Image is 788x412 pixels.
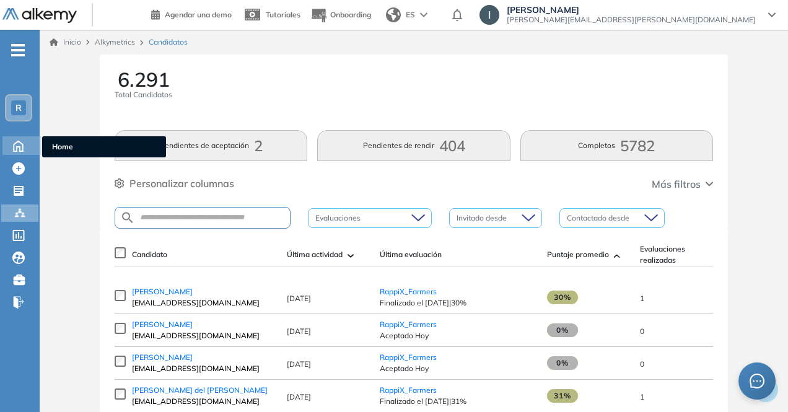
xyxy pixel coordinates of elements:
[95,37,135,46] span: Alkymetrics
[547,291,578,304] span: 30%
[115,130,307,161] button: Pendientes de aceptación2
[380,330,535,341] span: Aceptado Hoy
[120,210,135,226] img: SEARCH_ALT
[287,359,311,369] span: [DATE]
[386,7,401,22] img: world
[132,297,274,309] span: [EMAIL_ADDRESS][DOMAIN_NAME]
[50,37,81,48] a: Inicio
[380,396,535,407] span: Finalizado el [DATE] | 31%
[151,6,232,21] a: Agendar una demo
[132,319,274,330] a: [PERSON_NAME]
[132,330,274,341] span: [EMAIL_ADDRESS][DOMAIN_NAME]
[547,249,609,260] span: Puntaje promedio
[348,254,354,258] img: [missing "en.ARROW_ALT" translation]
[132,396,274,407] span: [EMAIL_ADDRESS][DOMAIN_NAME]
[132,352,274,363] a: [PERSON_NAME]
[330,10,371,19] span: Onboarding
[420,12,427,17] img: arrow
[547,323,578,337] span: 0%
[520,130,713,161] button: Completos5782
[507,15,756,25] span: [PERSON_NAME][EMAIL_ADDRESS][PERSON_NAME][DOMAIN_NAME]
[380,320,437,329] a: RappiX_Farmers
[132,320,193,329] span: [PERSON_NAME]
[640,327,644,336] span: 0
[132,385,274,396] a: [PERSON_NAME] del [PERSON_NAME]
[132,287,193,296] span: [PERSON_NAME]
[640,392,644,401] span: 1
[132,249,167,260] span: Candidato
[640,294,644,303] span: 1
[380,287,437,296] a: RappiX_Farmers
[380,363,535,374] span: Aceptado Hoy
[52,141,156,152] span: Home
[132,385,268,395] span: [PERSON_NAME] del [PERSON_NAME]
[380,385,437,395] a: RappiX_Farmers
[547,389,578,403] span: 31%
[118,69,170,89] span: 6.291
[380,353,437,362] a: RappiX_Farmers
[129,176,234,191] span: Personalizar columnas
[406,9,415,20] span: ES
[652,177,701,191] span: Más filtros
[115,176,234,191] button: Personalizar columnas
[750,374,765,389] span: message
[380,249,442,260] span: Última evaluación
[640,243,709,266] span: Evaluaciones realizadas
[15,103,22,113] span: R
[380,297,535,309] span: Finalizado el [DATE] | 30%
[132,286,274,297] a: [PERSON_NAME]
[132,353,193,362] span: [PERSON_NAME]
[652,177,713,191] button: Más filtros
[547,356,578,370] span: 0%
[266,10,300,19] span: Tutoriales
[2,8,77,24] img: Logo
[317,130,510,161] button: Pendientes de rendir404
[287,294,311,303] span: [DATE]
[614,254,620,258] img: [missing "en.ARROW_ALT" translation]
[640,359,644,369] span: 0
[310,2,371,28] button: Onboarding
[115,89,172,100] span: Total Candidatos
[507,5,756,15] span: [PERSON_NAME]
[11,49,25,51] i: -
[132,363,274,374] span: [EMAIL_ADDRESS][DOMAIN_NAME]
[287,392,311,401] span: [DATE]
[287,327,311,336] span: [DATE]
[287,249,343,260] span: Última actividad
[149,37,188,48] span: Candidatos
[165,10,232,19] span: Agendar una demo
